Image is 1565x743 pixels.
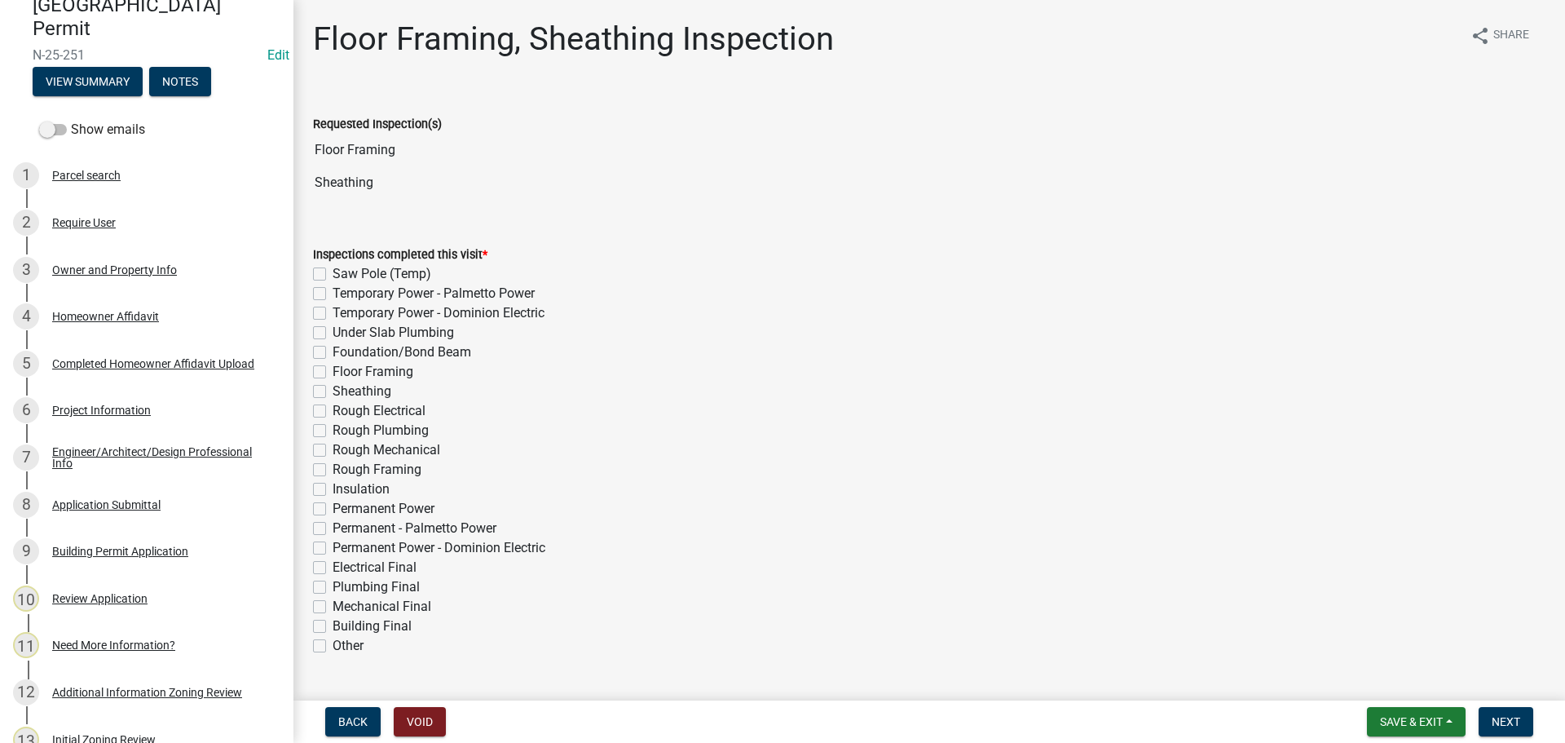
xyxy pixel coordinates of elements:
label: Insulation [333,480,390,499]
div: 10 [13,586,39,612]
button: Next [1479,707,1533,736]
button: shareShare [1457,20,1542,51]
wm-modal-confirm: Edit Application Number [267,47,289,63]
span: N-25-251 [33,47,261,63]
label: Rough Mechanical [333,440,440,460]
label: Plumbing Final [333,577,420,597]
label: Electrical Final [333,558,417,577]
button: View Summary [33,67,143,96]
label: Show emails [39,120,145,139]
div: 1 [13,162,39,188]
label: Temporary Power - Dominion Electric [333,303,544,323]
a: Edit [267,47,289,63]
label: Rough Plumbing [333,421,429,440]
div: 3 [13,257,39,283]
button: Void [394,707,446,736]
div: Building Permit Application [52,546,188,557]
div: 5 [13,351,39,377]
span: Save & Exit [1380,715,1443,728]
label: Under Slab Plumbing [333,323,454,343]
div: 8 [13,492,39,518]
div: Parcel search [52,170,121,181]
div: 11 [13,632,39,658]
div: Engineer/Architect/Design Professional Info [52,446,267,469]
label: Mechanical Final [333,597,431,617]
span: Back [338,715,368,728]
div: Owner and Property Info [52,264,177,276]
label: Permanent Power - Dominion Electric [333,538,545,558]
div: Project Information [52,405,151,416]
label: Temporary Power - Palmetto Power [333,284,535,303]
label: Permanent Power [333,499,434,519]
label: Permanent - Palmetto Power [333,519,496,538]
div: Homeowner Affidavit [52,311,159,322]
div: 2 [13,210,39,236]
div: Completed Homeowner Affidavit Upload [52,358,254,369]
div: Need More Information? [52,639,175,651]
wm-modal-confirm: Notes [149,76,211,89]
button: Notes [149,67,211,96]
div: Application Submittal [52,499,161,511]
div: 9 [13,538,39,564]
span: Share [1493,26,1529,46]
label: Saw Pole (Temp) [333,264,431,284]
label: Other [333,636,364,656]
div: Additional Information Zoning Review [52,687,242,698]
div: 12 [13,679,39,705]
wm-modal-confirm: Summary [33,76,143,89]
label: Rough Electrical [333,401,425,421]
div: Review Application [52,593,148,604]
div: Require User [52,217,116,228]
button: Save & Exit [1367,707,1466,736]
label: Requested Inspection(s) [313,119,442,130]
label: Inspections completed this visit [313,250,487,261]
div: 6 [13,397,39,423]
button: Back [325,707,381,736]
span: Next [1492,715,1520,728]
label: Foundation/Bond Beam [333,343,471,362]
label: Rough Framing [333,460,421,480]
div: 4 [13,303,39,329]
label: Floor Framing [333,362,413,382]
label: Building Final [333,617,412,636]
h1: Floor Framing, Sheathing Inspection [313,20,834,59]
label: Sheathing [333,382,391,401]
div: 7 [13,444,39,471]
i: share [1470,26,1490,46]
